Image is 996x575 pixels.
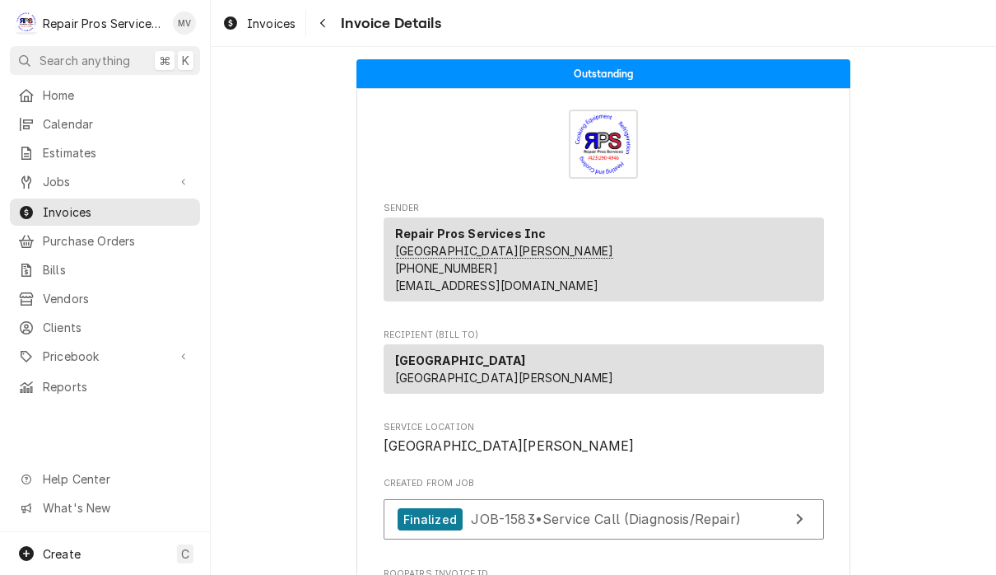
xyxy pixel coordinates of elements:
[181,545,189,563] span: C
[384,329,824,401] div: Invoice Recipient
[384,329,824,342] span: Recipient (Bill To)
[384,344,824,400] div: Recipient (Bill To)
[395,278,598,292] a: [EMAIL_ADDRESS][DOMAIN_NAME]
[43,319,192,336] span: Clients
[395,371,614,385] span: [GEOGRAPHIC_DATA][PERSON_NAME]
[384,477,824,548] div: Created From Job
[43,86,192,104] span: Home
[182,52,189,69] span: K
[15,12,38,35] div: R
[43,232,192,250] span: Purchase Orders
[384,499,824,540] a: View Job
[384,202,824,309] div: Invoice Sender
[173,12,196,35] div: MV
[384,344,824,394] div: Recipient (Bill To)
[43,144,192,161] span: Estimates
[10,199,200,226] a: Invoices
[574,68,634,79] span: Outstanding
[384,217,824,302] div: Sender
[384,437,824,456] span: Service Location
[10,314,200,341] a: Clients
[569,110,638,179] img: Logo
[43,15,164,32] div: Repair Pros Services Inc
[10,227,200,255] a: Purchase Orders
[43,173,167,190] span: Jobs
[43,261,192,278] span: Bills
[398,508,463,531] div: Finalized
[10,168,200,195] a: Go to Jobs
[384,421,824,456] div: Service Location
[336,12,440,35] span: Invoice Details
[43,378,192,395] span: Reports
[10,285,200,312] a: Vendors
[356,59,850,88] div: Status
[10,110,200,138] a: Calendar
[395,261,498,275] a: [PHONE_NUMBER]
[15,12,38,35] div: Repair Pros Services Inc's Avatar
[10,465,200,493] a: Go to Help Center
[43,348,167,365] span: Pricebook
[384,438,635,454] span: [GEOGRAPHIC_DATA][PERSON_NAME]
[384,202,824,215] span: Sender
[384,421,824,434] span: Service Location
[10,82,200,109] a: Home
[43,499,190,517] span: What's New
[10,139,200,166] a: Estimates
[10,46,200,75] button: Search anything⌘K
[10,256,200,283] a: Bills
[395,353,526,367] strong: [GEOGRAPHIC_DATA]
[10,343,200,370] a: Go to Pricebook
[10,373,200,400] a: Reports
[10,494,200,521] a: Go to What's New
[384,217,824,308] div: Sender
[216,10,302,37] a: Invoices
[43,547,81,561] span: Create
[310,10,336,36] button: Navigate back
[159,52,170,69] span: ⌘
[43,290,192,307] span: Vendors
[395,227,547,241] strong: Repair Pros Services Inc
[173,12,196,35] div: Mindy Volker's Avatar
[43,203,192,221] span: Invoices
[40,52,130,69] span: Search anything
[384,477,824,490] span: Created From Job
[43,470,190,488] span: Help Center
[247,15,296,32] span: Invoices
[471,511,740,527] span: JOB-1583 • Service Call (Diagnosis/Repair)
[43,115,192,133] span: Calendar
